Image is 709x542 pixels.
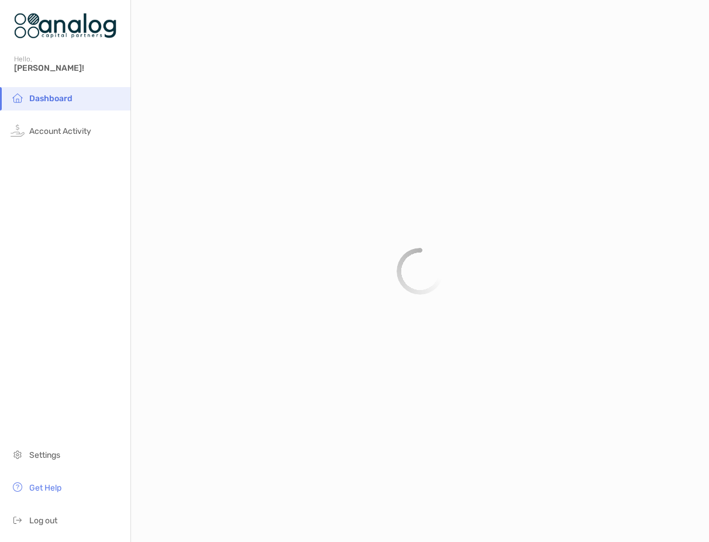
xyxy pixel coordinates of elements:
[29,126,91,136] span: Account Activity
[29,94,73,103] span: Dashboard
[11,513,25,527] img: logout icon
[29,516,57,526] span: Log out
[11,91,25,105] img: household icon
[11,480,25,494] img: get-help icon
[29,483,61,493] span: Get Help
[14,63,123,73] span: [PERSON_NAME]!
[11,447,25,461] img: settings icon
[11,123,25,137] img: activity icon
[14,5,116,47] img: Zoe Logo
[29,450,60,460] span: Settings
